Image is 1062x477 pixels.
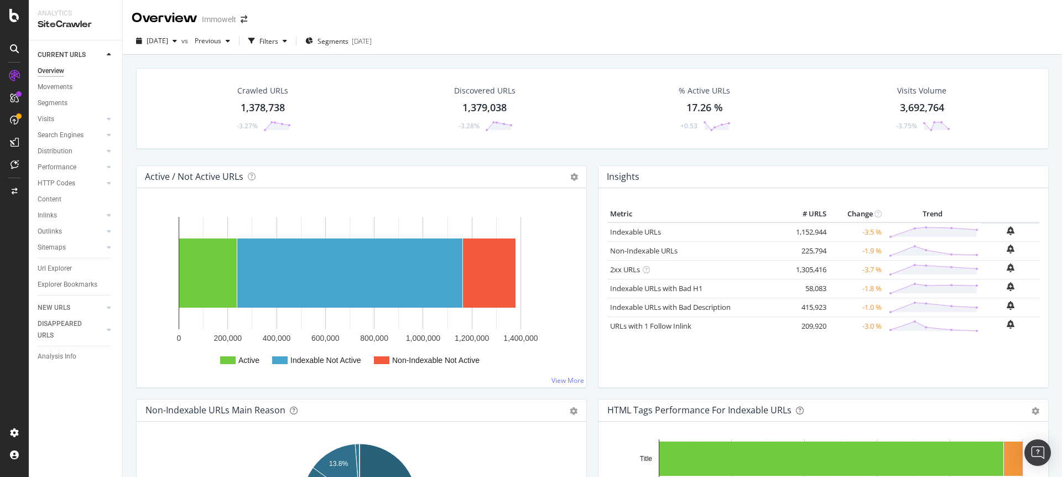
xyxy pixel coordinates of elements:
a: Indexable URLs [610,227,661,237]
a: Explorer Bookmarks [38,279,114,291]
div: Overview [132,9,197,28]
a: Url Explorer [38,263,114,274]
a: Visits [38,113,103,125]
div: bell-plus [1007,263,1014,272]
td: 209,920 [785,317,829,335]
div: 17.26 % [686,101,723,115]
div: Discovered URLs [454,85,516,96]
a: DISAPPEARED URLS [38,318,103,341]
div: Crawled URLs [237,85,288,96]
a: Sitemaps [38,242,103,253]
td: 415,923 [785,298,829,317]
a: Analysis Info [38,351,114,362]
td: -1.8 % [829,279,884,298]
div: Inlinks [38,210,57,221]
div: Open Intercom Messenger [1024,439,1051,466]
div: gear [1032,407,1039,415]
td: -3.5 % [829,222,884,242]
a: Inlinks [38,210,103,221]
th: Metric [607,206,785,222]
td: -3.0 % [829,317,884,335]
div: arrow-right-arrow-left [241,15,247,23]
span: 2025 Aug. 22nd [147,36,168,45]
text: Active [238,356,259,365]
text: 0 [177,334,181,343]
text: 1,200,000 [455,334,489,343]
div: [DATE] [352,37,372,46]
div: Immowelt [202,14,236,25]
div: Overview [38,65,64,77]
div: DISAPPEARED URLS [38,318,93,341]
div: 1,379,038 [462,101,507,115]
td: -3.7 % [829,260,884,279]
a: Indexable URLs with Bad H1 [610,283,702,293]
td: 225,794 [785,241,829,260]
div: Url Explorer [38,263,72,274]
a: View More [551,376,584,385]
a: 2xx URLs [610,265,640,274]
h4: Active / Not Active URLs [145,169,243,184]
text: 600,000 [311,334,340,343]
div: Explorer Bookmarks [38,279,97,291]
div: bell-plus [1007,245,1014,253]
a: Overview [38,65,114,77]
div: gear [570,407,577,415]
text: 13.8% [329,460,348,468]
div: Movements [38,81,72,93]
text: Indexable Not Active [290,356,361,365]
div: bell-plus [1007,282,1014,291]
svg: A chart. [145,206,574,379]
th: Trend [884,206,981,222]
a: Distribution [38,146,103,157]
a: Content [38,194,114,205]
text: 200,000 [214,334,242,343]
div: Performance [38,162,76,173]
div: % Active URLs [679,85,730,96]
div: bell-plus [1007,301,1014,310]
text: Title [640,455,653,463]
a: Segments [38,97,114,109]
th: Change [829,206,884,222]
a: CURRENT URLS [38,49,103,61]
td: -1.0 % [829,298,884,317]
div: Sitemaps [38,242,66,253]
div: Distribution [38,146,72,157]
h4: Insights [607,169,639,184]
div: -3.28% [459,121,480,131]
a: Movements [38,81,114,93]
div: Analytics [38,9,113,18]
text: 1,400,000 [503,334,538,343]
i: Options [570,173,578,181]
a: Search Engines [38,129,103,141]
div: bell-plus [1007,226,1014,235]
span: Segments [317,37,348,46]
span: Previous [190,36,221,45]
span: vs [181,36,190,45]
div: 3,692,764 [900,101,944,115]
div: HTML Tags Performance for Indexable URLs [607,405,792,416]
a: URLs with 1 Follow Inlink [610,321,691,331]
td: -1.9 % [829,241,884,260]
button: [DATE] [132,32,181,50]
div: Visits Volume [897,85,946,96]
a: NEW URLS [38,302,103,314]
div: Visits [38,113,54,125]
div: -3.75% [896,121,917,131]
a: Indexable URLs with Bad Description [610,302,731,312]
button: Segments[DATE] [301,32,376,50]
a: Outlinks [38,226,103,237]
a: Performance [38,162,103,173]
th: # URLS [785,206,829,222]
a: Non-Indexable URLs [610,246,678,256]
div: Search Engines [38,129,84,141]
div: Segments [38,97,67,109]
div: -3.27% [237,121,258,131]
div: NEW URLS [38,302,70,314]
div: CURRENT URLS [38,49,86,61]
text: 1,000,000 [406,334,440,343]
div: Non-Indexable URLs Main Reason [145,405,285,416]
div: Analysis Info [38,351,76,362]
text: 800,000 [360,334,388,343]
button: Filters [244,32,291,50]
